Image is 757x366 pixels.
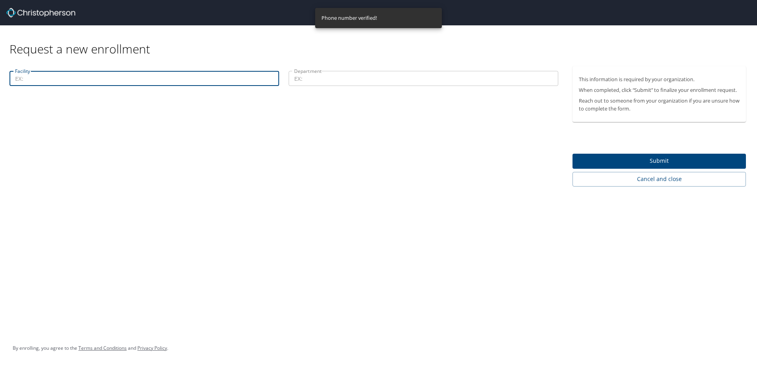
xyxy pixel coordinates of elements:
[579,97,740,112] p: Reach out to someone from your organization if you are unsure how to complete the form.
[137,345,167,351] a: Privacy Policy
[579,86,740,94] p: When completed, click “Submit” to finalize your enrollment request.
[579,156,740,166] span: Submit
[573,172,746,187] button: Cancel and close
[579,174,740,184] span: Cancel and close
[10,71,279,86] input: EX:
[78,345,127,351] a: Terms and Conditions
[6,8,75,17] img: cbt logo
[13,338,168,358] div: By enrolling, you agree to the and .
[579,76,740,83] p: This information is required by your organization.
[10,25,752,57] div: Request a new enrollment
[573,154,746,169] button: Submit
[289,71,558,86] input: EX:
[321,10,377,26] div: Phone number verified!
